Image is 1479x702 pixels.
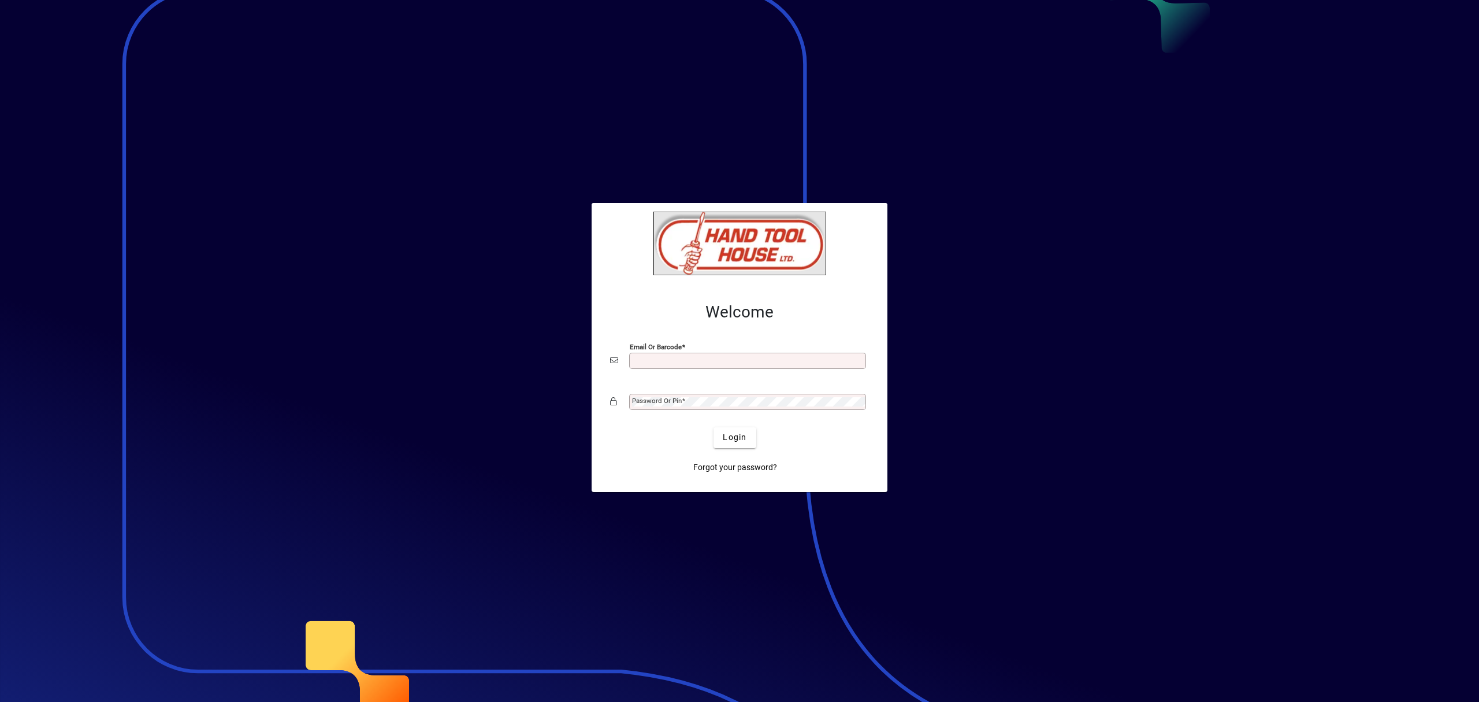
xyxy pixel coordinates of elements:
a: Forgot your password? [689,457,782,478]
mat-label: Email or Barcode [630,342,682,350]
span: Forgot your password? [693,461,777,474]
mat-label: Password or Pin [632,397,682,405]
span: Login [723,431,746,444]
h2: Welcome [610,302,869,322]
button: Login [714,427,756,448]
